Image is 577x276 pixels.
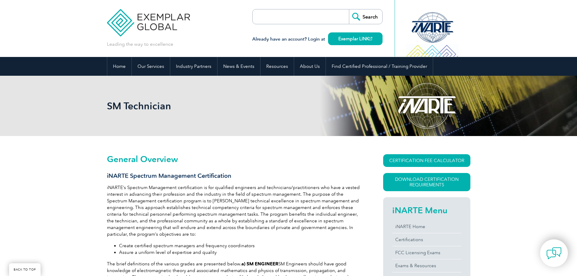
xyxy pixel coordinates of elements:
[392,246,461,259] a: FCC Licensing Exams
[119,249,361,256] li: Assure a uniform level of expertise and quality
[9,263,41,276] a: BACK TO TOP
[383,173,470,191] a: Download Certification Requirements
[328,32,383,45] a: Exemplar LINK
[369,37,372,40] img: open_square.png
[326,57,433,76] a: Find Certified Professional / Training Provider
[392,205,461,215] h2: iNARTE Menu
[107,100,340,112] h1: SM Technician
[132,57,170,76] a: Our Services
[119,242,361,249] li: Create certified spectrum managers and frequency coordinators
[294,57,326,76] a: About Us
[107,154,361,164] h2: General Overview
[392,220,461,233] a: iNARTE Home
[217,57,260,76] a: News & Events
[107,172,361,180] h3: iNARTE Spectrum Management Certification
[107,57,131,76] a: Home
[252,35,383,43] h3: Already have an account? Login at
[392,233,461,246] a: Certifications
[107,184,361,238] p: iNARTE’s Spectrum Management certification is for qualified engineers and technicians/practitione...
[392,259,461,272] a: Exams & Resources
[241,261,278,267] strong: a) SM ENGINEER
[383,154,470,167] a: CERTIFICATION FEE CALCULATOR
[107,41,173,48] p: Leading the way to excellence
[546,246,562,261] img: contact-chat.png
[260,57,294,76] a: Resources
[170,57,217,76] a: Industry Partners
[349,9,382,24] input: Search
